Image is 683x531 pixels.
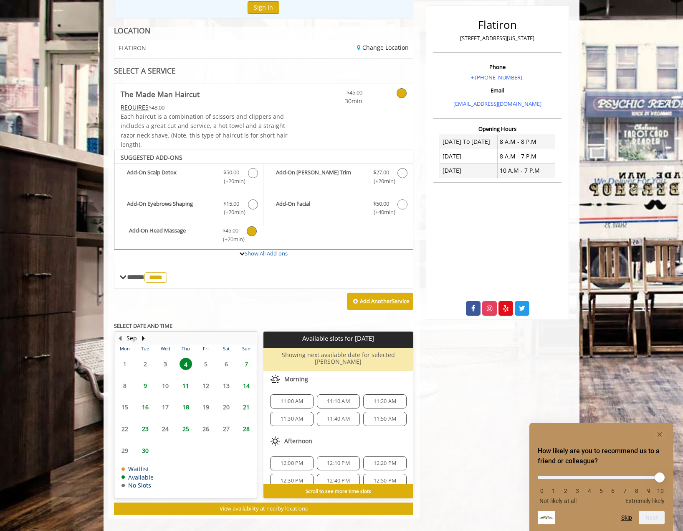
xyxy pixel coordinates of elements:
[440,149,498,163] td: [DATE]
[347,293,413,310] button: Add AnotherService
[121,88,200,100] b: The Made Man Haircut
[175,396,195,418] td: Select day18
[549,488,558,494] li: 1
[374,477,397,484] span: 12:50 PM
[435,87,559,93] h3: Email
[240,423,253,435] span: 28
[497,135,555,149] td: 8 A.M - 8 P.M
[374,460,397,467] span: 12:20 PM
[236,345,257,353] th: Sun
[139,401,152,413] span: 16
[276,199,364,217] b: Add-On Facial
[327,477,350,484] span: 12:40 PM
[270,456,313,470] div: 12:00 PM
[219,177,244,186] span: (+20min )
[363,474,406,488] div: 12:50 PM
[121,103,288,112] div: $48.00
[223,168,239,177] span: $50.00
[539,498,577,504] span: Not likely at all
[369,208,393,217] span: (+40min )
[573,488,582,494] li: 3
[433,126,562,132] h3: Opening Hours
[281,416,304,422] span: 11:30 AM
[127,199,215,217] b: Add-On Eyebrows Shaping
[270,412,313,426] div: 11:30 AM
[114,322,172,329] b: SELECT DATE AND TIME
[119,199,259,219] label: Add-On Eyebrows Shaping
[327,416,350,422] span: 11:40 AM
[135,345,155,353] th: Tue
[621,514,632,521] button: Skip
[119,168,259,188] label: Add-On Scalp Detox
[223,226,238,235] span: $45.00
[360,297,409,305] b: Add Another Service
[538,488,546,494] li: 0
[121,226,257,246] label: Add-On Head Massage
[175,345,195,353] th: Thu
[538,470,665,504] div: How likely are you to recommend us to a friend or colleague? Select an option from 0 to 10, with ...
[175,418,195,440] td: Select day25
[281,477,304,484] span: 12:30 PM
[114,503,413,515] button: View availability at nearby locations
[245,250,288,257] a: Show All Add-ons
[236,396,257,418] td: Select day21
[114,150,413,250] div: The Made Man Haircut Add-onS
[270,436,280,446] img: afternoon slots
[538,446,665,466] h2: How likely are you to recommend us to a friend or colleague? Select an option from 0 to 10, with ...
[281,460,304,467] span: 12:00 PM
[632,488,641,494] li: 8
[114,67,413,75] div: SELECT A SERVICE
[121,103,149,111] span: This service needs some Advance to be paid before we block your appointment
[139,423,152,435] span: 23
[562,488,570,494] li: 2
[597,488,605,494] li: 5
[621,488,629,494] li: 7
[219,208,244,217] span: (+20min )
[284,376,308,383] span: Morning
[373,199,389,208] span: $50.00
[240,401,253,413] span: 21
[267,352,410,365] h6: Showing next available date for selected [PERSON_NAME]
[374,416,397,422] span: 11:50 AM
[248,1,279,13] button: Sign In
[435,34,559,43] p: [STREET_ADDRESS][US_STATE]
[129,226,215,244] b: Add-On Head Massage
[121,153,182,161] b: SUGGESTED ADD-ONS
[317,394,360,408] div: 11:10 AM
[270,394,313,408] div: 11:00 AM
[116,334,123,343] button: Previous Month
[180,401,192,413] span: 18
[175,353,195,375] td: Select day4
[121,482,154,488] td: No Slots
[655,429,665,439] button: Hide survey
[270,474,313,488] div: 12:30 PM
[645,488,653,494] li: 9
[363,456,406,470] div: 12:20 PM
[373,168,389,177] span: $27.00
[121,112,288,148] span: Each haircut is a combination of scissors and clippers and includes a great cut and service, a ho...
[497,163,555,178] td: 10 A.M - 7 P.M
[609,488,617,494] li: 6
[236,353,257,375] td: Select day7
[639,511,665,524] button: Next question
[281,398,304,405] span: 11:00 AM
[135,375,155,396] td: Select day9
[126,334,137,343] button: Sep
[114,26,150,36] b: LOCATION
[220,505,308,512] span: View availability at nearby locations
[180,423,192,435] span: 25
[115,345,135,353] th: Mon
[327,398,350,405] span: 11:10 AM
[175,375,195,396] td: Select day11
[223,199,239,208] span: $15.00
[363,394,406,408] div: 11:20 AM
[139,444,152,457] span: 30
[538,429,665,524] div: How likely are you to recommend us to a friend or colleague? Select an option from 0 to 10, with ...
[357,43,409,51] a: Change Location
[180,358,192,370] span: 4
[135,396,155,418] td: Select day16
[317,474,360,488] div: 12:40 PM
[135,439,155,461] td: Select day30
[267,335,410,342] p: Available slots for [DATE]
[240,358,253,370] span: 7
